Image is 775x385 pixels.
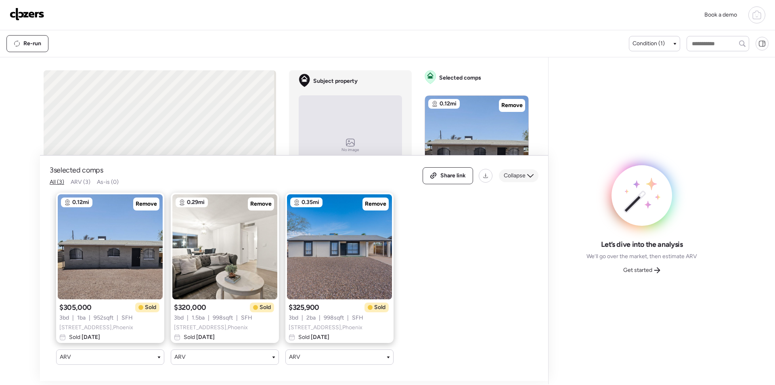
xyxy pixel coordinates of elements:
[289,353,300,361] span: ARV
[213,314,233,322] span: 998 sqft
[260,303,271,311] span: Sold
[306,314,316,322] span: 2 ba
[289,303,319,312] span: $325,900
[347,314,349,322] span: |
[174,324,248,332] span: [STREET_ADDRESS] , Phoenix
[94,314,113,322] span: 952 sqft
[439,74,481,82] span: Selected comps
[174,353,186,361] span: ARV
[97,179,119,185] span: As-is (0)
[289,324,362,332] span: [STREET_ADDRESS] , Phoenix
[302,314,303,322] span: |
[504,172,526,180] span: Collapse
[313,77,358,85] span: Subject property
[59,314,69,322] span: 3 bd
[440,100,457,108] span: 0.12mi
[121,314,133,322] span: SFH
[236,314,238,322] span: |
[319,314,320,322] span: |
[704,11,737,18] span: Book a demo
[310,334,329,341] span: [DATE]
[365,200,386,208] span: Remove
[302,198,319,206] span: 0.35mi
[174,303,206,312] span: $320,000
[117,314,118,322] span: |
[72,198,89,206] span: 0.12mi
[250,200,272,208] span: Remove
[187,314,189,322] span: |
[195,334,215,341] span: [DATE]
[501,101,523,109] span: Remove
[60,353,71,361] span: ARV
[289,314,298,322] span: 3 bd
[208,314,209,322] span: |
[10,8,44,21] img: Logo
[586,252,697,261] span: We’ll go over the market, then estimate ARV
[352,314,363,322] span: SFH
[184,333,215,341] span: Sold
[324,314,344,322] span: 998 sqft
[341,147,359,153] span: No image
[23,40,41,48] span: Re-run
[187,198,205,206] span: 0.29mi
[298,333,329,341] span: Sold
[374,303,385,311] span: Sold
[59,303,92,312] span: $305,000
[89,314,90,322] span: |
[174,314,184,322] span: 3 bd
[192,314,205,322] span: 1.5 ba
[50,165,103,175] span: 3 selected comps
[241,314,252,322] span: SFH
[440,172,466,180] span: Share link
[71,179,90,185] span: ARV (3)
[59,324,133,332] span: [STREET_ADDRESS] , Phoenix
[623,266,652,274] span: Get started
[136,200,157,208] span: Remove
[77,314,86,322] span: 1 ba
[633,40,665,48] span: Condition (1)
[72,314,74,322] span: |
[145,303,156,311] span: Sold
[80,334,100,341] span: [DATE]
[50,179,64,185] span: All (3)
[69,333,100,341] span: Sold
[601,240,683,249] span: Let’s dive into the analysis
